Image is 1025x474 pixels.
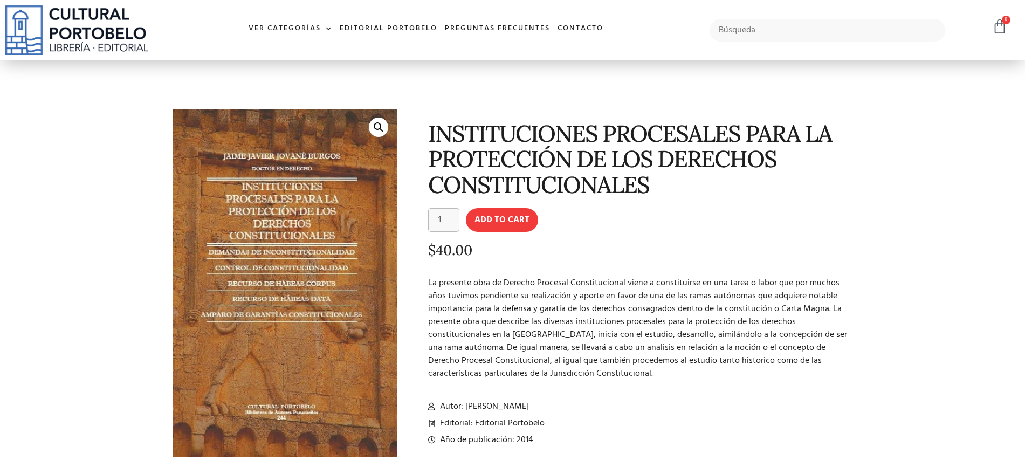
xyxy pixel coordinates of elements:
span: Editorial: Editorial Portobelo [437,417,545,430]
p: La presente obra de Derecho Procesal Constitucional viene a constituirse en una tarea o labor que... [428,277,849,380]
a: 0 [992,19,1007,35]
h1: INSTITUCIONES PROCESALES PARA LA PROTECCIÓN DE LOS DERECHOS CONSTITUCIONALES [428,121,849,197]
span: $ [428,241,436,259]
bdi: 40.00 [428,241,472,259]
button: Add to cart [466,208,538,232]
img: BA244-1 [173,109,397,457]
span: Año de publicación: 2014 [437,434,533,446]
span: Autor: [PERSON_NAME] [437,400,529,413]
span: 0 [1002,16,1010,24]
input: Búsqueda [710,19,946,42]
a: Ver Categorías [245,17,336,40]
a: Contacto [554,17,607,40]
a: 🔍 [369,118,388,137]
a: Editorial Portobelo [336,17,441,40]
input: Product quantity [428,208,459,232]
a: Preguntas frecuentes [441,17,554,40]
